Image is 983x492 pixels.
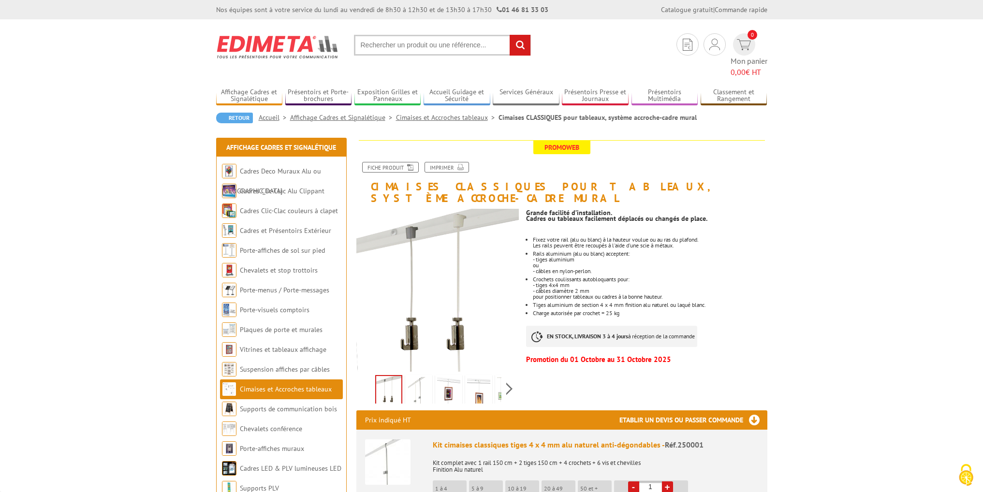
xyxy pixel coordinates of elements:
a: Plaques de porte et murales [240,325,323,334]
img: Porte-affiches de sol sur pied [222,243,236,258]
input: Rechercher un produit ou une référence... [354,35,531,56]
img: Vitrines et tableaux affichage [222,342,236,357]
a: Porte-visuels comptoirs [240,305,309,314]
p: 50 et + [580,485,612,492]
a: Vitrines et tableaux affichage [240,345,326,354]
div: Nos équipes sont à votre service du lundi au vendredi de 8h30 à 12h30 et de 13h30 à 17h30 [216,5,548,14]
a: Cadres Clic-Clac Alu Clippant [240,187,324,195]
a: Cadres Clic-Clac couleurs à clapet [240,206,338,215]
p: - tiges 4x4 mm [533,282,767,288]
img: devis rapide [709,39,720,50]
a: Exposition Grilles et Panneaux [354,88,421,104]
span: 0 [748,30,757,40]
li: Cimaises CLASSIQUES pour tableaux, système accroche-cadre mural [499,113,697,122]
p: Grande facilité d’installation. [526,210,767,216]
a: Commande rapide [715,5,767,14]
div: Kit cimaises classiques tiges 4 x 4 mm alu naturel anti-dégondables - [433,439,759,450]
img: Porte-affiches muraux [222,441,236,456]
div: | [661,5,767,14]
a: Chevalets et stop trottoirs [240,266,318,275]
a: Catalogue gratuit [661,5,713,14]
a: Cimaises et Accroches tableaux [240,385,332,393]
a: Affichage Cadres et Signalétique [290,113,396,122]
span: Mon panier [731,56,767,78]
img: Supports de communication bois [222,402,236,416]
img: Cadres Deco Muraux Alu ou Bois [222,164,236,178]
p: - câbles en nylon-perlon. [533,268,767,274]
img: 250004_250003_kit_cimaise_cable_nylon_perlon.jpg [376,376,401,406]
img: devis rapide [683,39,692,51]
img: Porte-menus / Porte-messages [222,283,236,297]
a: Chevalets conférence [240,424,302,433]
img: Porte-visuels comptoirs [222,303,236,317]
a: Présentoirs Multimédia [631,88,698,104]
a: Porte-menus / Porte-messages [240,286,329,294]
a: Classement et Rangement [701,88,767,104]
a: Suspension affiches par câbles [240,365,330,374]
span: Next [505,381,514,397]
img: Cadres LED & PLV lumineuses LED [222,461,236,476]
img: Cadres et Présentoirs Extérieur [222,223,236,238]
h3: Etablir un devis ou passer commande [619,410,767,430]
img: 250014_rail_alu_horizontal_tiges_cables.jpg [497,377,520,407]
a: Cimaises et Accroches tableaux [396,113,499,122]
span: Réf.250001 [665,440,704,449]
img: cimaises_classiques_pour_tableaux_systeme_accroche_cadre_250001_4bis.jpg [467,377,490,407]
img: devis rapide [737,39,751,50]
p: Fixez votre rail (alu ou blanc) à la hauteur voulue ou au ras du plafond. [533,237,767,243]
a: Supports de communication bois [240,405,337,413]
p: 20 à 49 [544,485,575,492]
a: Fiche produit [362,162,419,173]
input: rechercher [510,35,530,56]
p: ou [533,262,767,268]
span: Promoweb [533,141,590,154]
p: Promotion du 01 Octobre au 31 Octobre 2025 [526,357,767,362]
a: Retour [216,113,253,123]
img: Chevalets conférence [222,421,236,436]
p: 1 à 4 [435,485,467,492]
a: Imprimer [425,162,469,173]
a: Accueil Guidage et Sécurité [424,88,490,104]
a: Services Généraux [493,88,559,104]
img: cimaises_classiques_pour_tableaux_systeme_accroche_cadre_250001_1bis.jpg [437,377,460,407]
li: Tiges aluminium de section 4 x 4 mm finition alu naturel ou laqué blanc. [533,302,767,308]
img: Cookies (fenêtre modale) [954,463,978,487]
p: à réception de la commande [526,326,697,347]
img: Edimeta [216,29,339,65]
a: Porte-affiches muraux [240,444,304,453]
p: Kit complet avec 1 rail 150 cm + 2 tiges 150 cm + 4 crochets + 6 vis et chevilles Finition Alu na... [433,453,759,473]
img: 250004_250003_kit_cimaise_cable_nylon_perlon.jpg [356,209,519,372]
p: 10 à 19 [508,485,539,492]
a: Cadres Deco Muraux Alu ou [GEOGRAPHIC_DATA] [222,167,321,195]
a: Porte-affiches de sol sur pied [240,246,325,255]
p: Cadres ou tableaux facilement déplacés ou changés de place. [526,216,767,221]
a: Cadres LED & PLV lumineuses LED [240,464,341,473]
img: Kit cimaises classiques tiges 4 x 4 mm alu naturel anti-dégondables [365,439,411,485]
span: € HT [731,67,767,78]
a: Cadres et Présentoirs Extérieur [240,226,331,235]
button: Cookies (fenêtre modale) [949,459,983,492]
p: - câbles diamètre 2 mm [533,288,767,294]
a: Présentoirs Presse et Journaux [562,88,629,104]
span: 0,00 [731,67,746,77]
a: devis rapide 0 Mon panier 0,00€ HT [731,33,767,78]
img: Cadres Clic-Clac couleurs à clapet [222,203,236,218]
p: Les rails peuvent être recoupés à l'aide d'une scie à métaux. [533,243,767,248]
a: Affichage Cadres et Signalétique [216,88,283,104]
p: pour positionner tableaux ou cadres à la bonne hauteur. [533,294,767,300]
a: Affichage Cadres et Signalétique [226,143,336,152]
p: Rails aluminium (alu ou blanc) acceptent: [533,251,767,257]
a: Présentoirs et Porte-brochures [285,88,352,104]
p: 5 à 9 [471,485,503,492]
strong: EN STOCK, LIVRAISON 3 à 4 jours [547,333,628,340]
li: Charge autorisée par crochet = 25 kg [533,310,767,316]
img: Suspension affiches par câbles [222,362,236,376]
img: 250001_250002_kit_cimaise_accroche_anti_degondable.jpg [407,377,430,407]
a: Accueil [259,113,290,122]
img: Chevalets et stop trottoirs [222,263,236,277]
img: Plaques de porte et murales [222,322,236,337]
p: Crochets coulissants autobloquants pour: [533,276,767,282]
strong: 01 46 81 33 03 [497,5,548,14]
p: Prix indiqué HT [365,410,411,430]
img: Cimaises et Accroches tableaux [222,382,236,396]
